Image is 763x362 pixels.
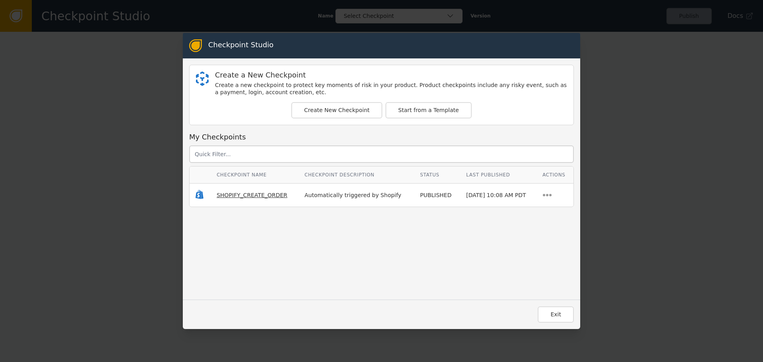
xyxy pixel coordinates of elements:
span: Automatically triggered by Shopify [304,192,401,198]
th: Checkpoint Name [211,166,298,184]
button: Start from a Template [385,102,472,118]
button: Create New Checkpoint [291,102,382,118]
div: [DATE] 10:08 AM PDT [466,191,531,199]
span: SHOPIFY_CREATE_ORDER [217,192,287,198]
div: Create a New Checkpoint [215,72,567,79]
th: Actions [536,166,573,184]
button: Exit [538,306,574,323]
th: Status [414,166,460,184]
div: Create a new checkpoint to protect key moments of risk in your product. Product checkpoints inclu... [215,82,567,96]
th: Checkpoint Description [298,166,414,184]
div: My Checkpoints [189,132,574,142]
div: PUBLISHED [420,191,454,199]
div: Checkpoint Studio [208,39,273,52]
input: Quick Filter... [189,145,574,163]
th: Last Published [460,166,536,184]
